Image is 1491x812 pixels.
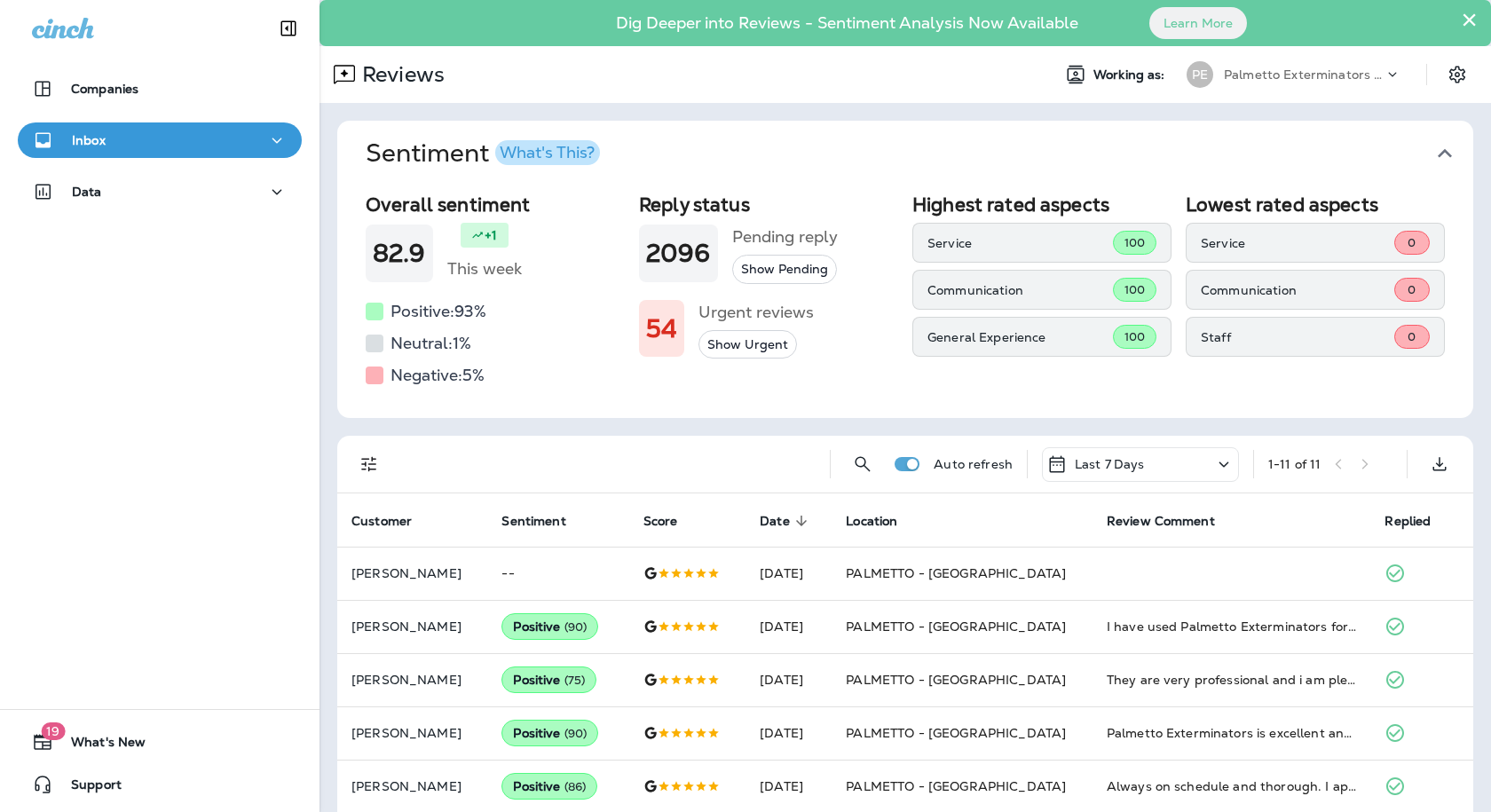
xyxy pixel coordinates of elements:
[390,329,471,358] h5: Neutral: 1 %
[745,706,832,760] td: [DATE]
[447,255,522,283] h5: This week
[564,619,588,635] span: ( 90 )
[646,314,677,343] h1: 54
[18,122,302,158] button: Inbox
[643,513,701,529] span: Score
[351,446,387,482] button: Filters
[1441,59,1473,91] button: Settings
[1107,618,1357,635] div: I have used Palmetto Exterminators for over 30 years. They are always on time and their represent...
[53,735,146,756] span: What's New
[72,133,106,147] p: Inbox
[646,239,711,268] h1: 2096
[934,457,1013,471] p: Auto refresh
[745,600,832,653] td: [DATE]
[1107,777,1357,795] div: Always on schedule and thorough. I appreciate the work of the particular service that is supplied...
[1422,446,1457,482] button: Export as CSV
[351,673,473,687] p: [PERSON_NAME]
[1201,236,1394,250] p: Service
[351,779,473,793] p: [PERSON_NAME]
[846,565,1066,581] span: PALMETTO - [GEOGRAPHIC_DATA]
[846,514,897,529] span: Location
[390,297,486,326] h5: Positive: 93 %
[351,121,1487,186] button: SentimentWhat's This?
[18,174,302,209] button: Data
[501,773,597,800] div: Positive
[1408,282,1416,297] span: 0
[1107,514,1215,529] span: Review Comment
[18,724,302,760] button: 19What's New
[564,779,587,794] span: ( 86 )
[846,778,1066,794] span: PALMETTO - [GEOGRAPHIC_DATA]
[639,193,898,216] h2: Reply status
[1107,513,1238,529] span: Review Comment
[846,513,920,529] span: Location
[501,720,598,746] div: Positive
[18,767,302,802] button: Support
[1461,5,1478,34] button: Close
[53,777,122,799] span: Support
[71,82,138,96] p: Companies
[41,722,65,740] span: 19
[698,330,797,359] button: Show Urgent
[1268,457,1321,471] div: 1 - 11 of 11
[1408,329,1416,344] span: 0
[1408,235,1416,250] span: 0
[760,514,790,529] span: Date
[1075,457,1145,471] p: Last 7 Days
[501,513,588,529] span: Sentiment
[1107,724,1357,742] div: Palmetto Exterminators is excellent and provides totally reliable service!
[745,547,832,600] td: [DATE]
[912,193,1171,216] h2: Highest rated aspects
[1201,283,1394,297] p: Communication
[927,236,1113,250] p: Service
[643,514,678,529] span: Score
[846,672,1066,688] span: PALMETTO - [GEOGRAPHIC_DATA]
[745,653,832,706] td: [DATE]
[501,514,565,529] span: Sentiment
[18,71,302,106] button: Companies
[501,613,598,640] div: Positive
[927,283,1113,297] p: Communication
[1201,330,1394,344] p: Staff
[1107,671,1357,689] div: They are very professional and i am pleased with there service!!!!😊
[351,619,473,634] p: [PERSON_NAME]
[485,226,497,244] p: +1
[351,726,473,740] p: [PERSON_NAME]
[351,566,473,580] p: [PERSON_NAME]
[927,330,1113,344] p: General Experience
[501,666,596,693] div: Positive
[564,20,1130,26] p: Dig Deeper into Reviews - Sentiment Analysis Now Available
[1186,193,1445,216] h2: Lowest rated aspects
[1124,282,1145,297] span: 100
[564,726,588,741] span: ( 90 )
[1384,513,1454,529] span: Replied
[366,193,625,216] h2: Overall sentiment
[1224,67,1384,82] p: Palmetto Exterminators LLC
[264,11,313,46] button: Collapse Sidebar
[845,446,880,482] button: Search Reviews
[698,298,814,327] h5: Urgent reviews
[337,186,1473,418] div: SentimentWhat's This?
[355,61,445,88] p: Reviews
[1124,329,1145,344] span: 100
[846,619,1066,635] span: PALMETTO - [GEOGRAPHIC_DATA]
[487,547,628,600] td: --
[564,673,586,688] span: ( 75 )
[846,725,1066,741] span: PALMETTO - [GEOGRAPHIC_DATA]
[1093,67,1169,83] span: Working as:
[373,239,426,268] h1: 82.9
[390,361,485,390] h5: Negative: 5 %
[351,514,412,529] span: Customer
[500,145,595,161] div: What's This?
[1149,7,1247,39] button: Learn More
[1187,61,1213,88] div: PE
[366,138,600,169] h1: Sentiment
[351,513,435,529] span: Customer
[732,255,837,284] button: Show Pending
[495,140,600,165] button: What's This?
[1384,514,1431,529] span: Replied
[732,223,838,251] h5: Pending reply
[1124,235,1145,250] span: 100
[760,513,813,529] span: Date
[72,185,102,199] p: Data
